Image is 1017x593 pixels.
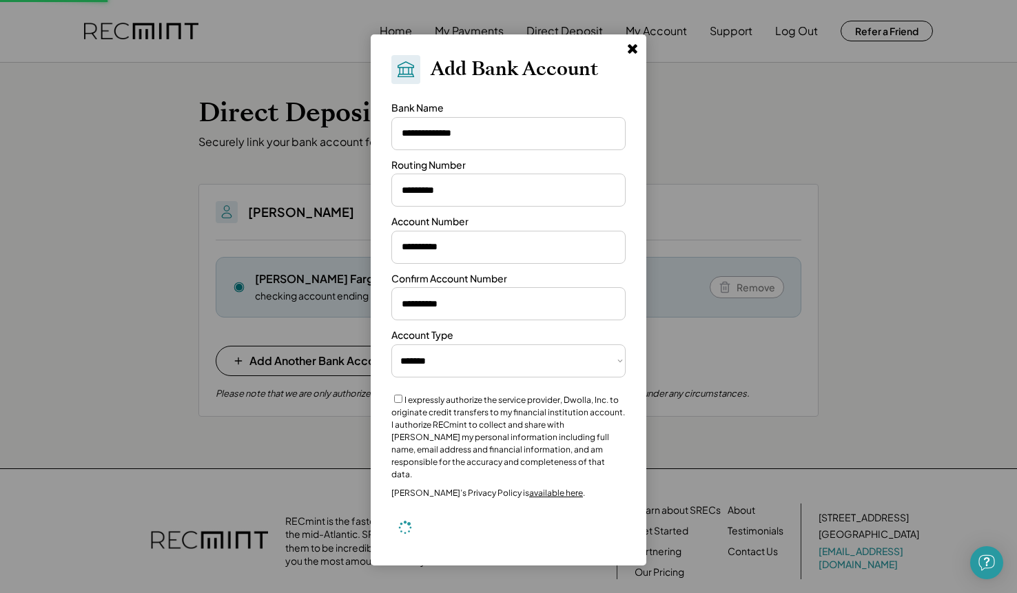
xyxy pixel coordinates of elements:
div: Account Type [391,329,453,342]
div: [PERSON_NAME]’s Privacy Policy is . [391,488,585,499]
h2: Add Bank Account [431,58,598,81]
div: Account Number [391,215,469,229]
img: Bank.svg [395,59,416,80]
a: available here [529,488,583,498]
div: Confirm Account Number [391,272,507,286]
div: Routing Number [391,158,466,172]
label: I expressly authorize the service provider, Dwolla, Inc. to originate credit transfers to my fina... [391,395,625,479]
div: Bank Name [391,101,444,115]
div: Open Intercom Messenger [970,546,1003,579]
